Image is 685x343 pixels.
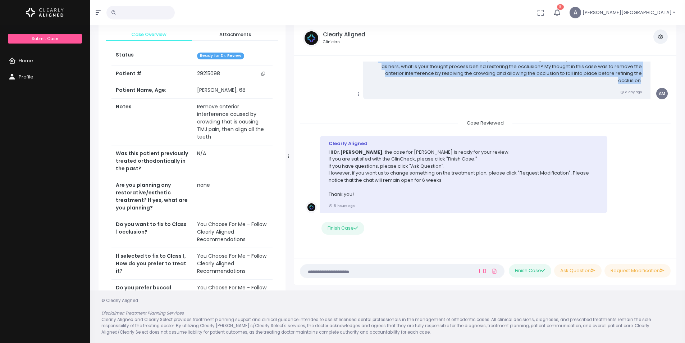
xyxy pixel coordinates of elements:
[620,90,642,94] small: a day ago
[193,145,273,177] td: N/A
[111,177,193,216] th: Are you planning any restorative/esthetic treatment? If yes, what are you planning?
[604,264,671,277] button: Request Modification
[557,4,564,10] span: 9
[26,5,64,20] img: Logo Horizontal
[340,149,383,155] b: [PERSON_NAME]
[570,7,581,18] span: A
[372,56,642,84] p: Thank you for the detailed review. A follow up question I had is that in general for patients wit...
[554,264,602,277] button: Ask Question
[509,264,551,277] button: Finish Case
[111,31,186,38] span: Case Overview
[321,222,364,235] button: Finish Case
[490,265,499,277] a: Add Files
[656,88,668,99] span: AM
[111,145,193,177] th: Was this patient previously treated orthodontically in the past?
[111,65,193,82] th: Patient #
[32,36,58,41] span: Submit Case
[583,9,672,16] span: [PERSON_NAME][GEOGRAPHIC_DATA]
[300,62,671,251] div: scrollable content
[323,31,365,38] h5: Clearly Aligned
[197,53,244,59] span: Ready for Dr. Review
[329,140,599,147] div: Clearly Aligned
[19,73,33,80] span: Profile
[193,66,273,82] td: 29215098
[193,82,273,99] td: [PERSON_NAME], 68
[111,99,193,145] th: Notes
[323,39,365,45] small: Clinician
[193,248,273,280] td: You Choose For Me - Follow Clearly Aligned Recommendations
[111,248,193,280] th: If selected to fix to Class 1, How do you prefer to treat it?
[111,280,193,319] th: Do you prefer buccal attachments or an esthetic lingual attachment protocol?
[8,34,82,44] a: Submit Case
[329,149,599,198] p: Hi Dr. , the case for [PERSON_NAME] is ready for your review. If you are satisfied with the ClinC...
[329,203,355,208] small: 5 hours ago
[478,268,487,274] a: Add Loom Video
[193,99,273,145] td: Remove anterior interference caused by crowding that is causing TMJ pain, then align all the teeth
[19,57,33,64] span: Home
[193,280,273,319] td: You Choose For Me - Follow Clearly Aligned Recommendations
[111,82,193,99] th: Patient Name, Age:
[99,21,286,293] div: scrollable content
[111,216,193,248] th: Do you want to fix to Class 1 occlusion?
[111,47,193,65] th: Status
[193,177,273,216] td: none
[193,216,273,248] td: You Choose For Me - Follow Clearly Aligned Recommendations
[94,298,681,335] div: © Clearly Aligned Clearly Aligned and Clearly Select provides treatment planning support and clin...
[198,31,273,38] span: Attachments
[101,310,184,316] em: Disclaimer: Treatment Planning Services
[458,117,512,128] span: Case Reviewed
